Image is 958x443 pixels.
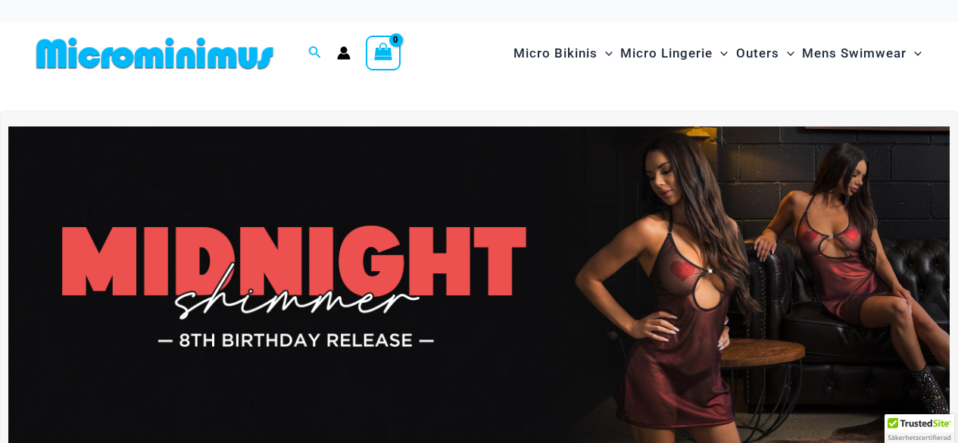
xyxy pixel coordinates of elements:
div: TrustedSite Certified [885,414,954,443]
span: Micro Bikinis [513,34,598,73]
span: Micro Lingerie [620,34,713,73]
a: OutersMenu ToggleMenu Toggle [732,30,798,76]
a: Account icon link [337,46,351,60]
span: Menu Toggle [907,34,922,73]
span: Mens Swimwear [802,34,907,73]
a: Search icon link [308,44,322,63]
nav: Site Navigation [507,28,928,79]
img: MM SHOP LOGO FLAT [30,36,279,70]
a: Micro BikinisMenu ToggleMenu Toggle [510,30,616,76]
span: Menu Toggle [713,34,728,73]
a: Micro LingerieMenu ToggleMenu Toggle [616,30,732,76]
a: View Shopping Cart, empty [366,36,401,70]
a: Mens SwimwearMenu ToggleMenu Toggle [798,30,925,76]
span: Menu Toggle [779,34,794,73]
span: Menu Toggle [598,34,613,73]
span: Outers [736,34,779,73]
